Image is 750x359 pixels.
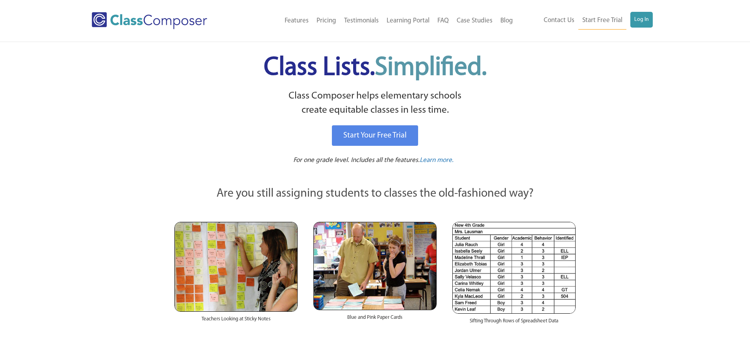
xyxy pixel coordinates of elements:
div: Sifting Through Rows of Spreadsheet Data [452,314,576,333]
div: Teachers Looking at Sticky Notes [174,312,298,331]
a: Case Studies [453,12,496,30]
a: Features [281,12,313,30]
a: Learning Portal [383,12,433,30]
span: Learn more. [420,157,454,164]
nav: Header Menu [517,12,653,30]
span: Simplified. [375,55,487,81]
a: Blog [496,12,517,30]
span: Start Your Free Trial [343,132,407,140]
span: For one grade level. Includes all the features. [293,157,420,164]
p: Class Composer helps elementary schools create equitable classes in less time. [173,89,577,118]
img: Spreadsheets [452,222,576,314]
a: Log In [630,12,653,28]
p: Are you still assigning students to classes the old-fashioned way? [174,185,576,203]
span: Class Lists. [264,55,487,81]
img: Teachers Looking at Sticky Notes [174,222,298,312]
a: Learn more. [420,156,454,166]
a: Start Free Trial [578,12,626,30]
div: Blue and Pink Paper Cards [313,310,437,329]
a: Contact Us [540,12,578,29]
img: Blue and Pink Paper Cards [313,222,437,310]
a: Testimonials [340,12,383,30]
a: Pricing [313,12,340,30]
a: Start Your Free Trial [332,125,418,146]
img: Class Composer [92,12,207,29]
nav: Header Menu [239,12,517,30]
a: FAQ [433,12,453,30]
